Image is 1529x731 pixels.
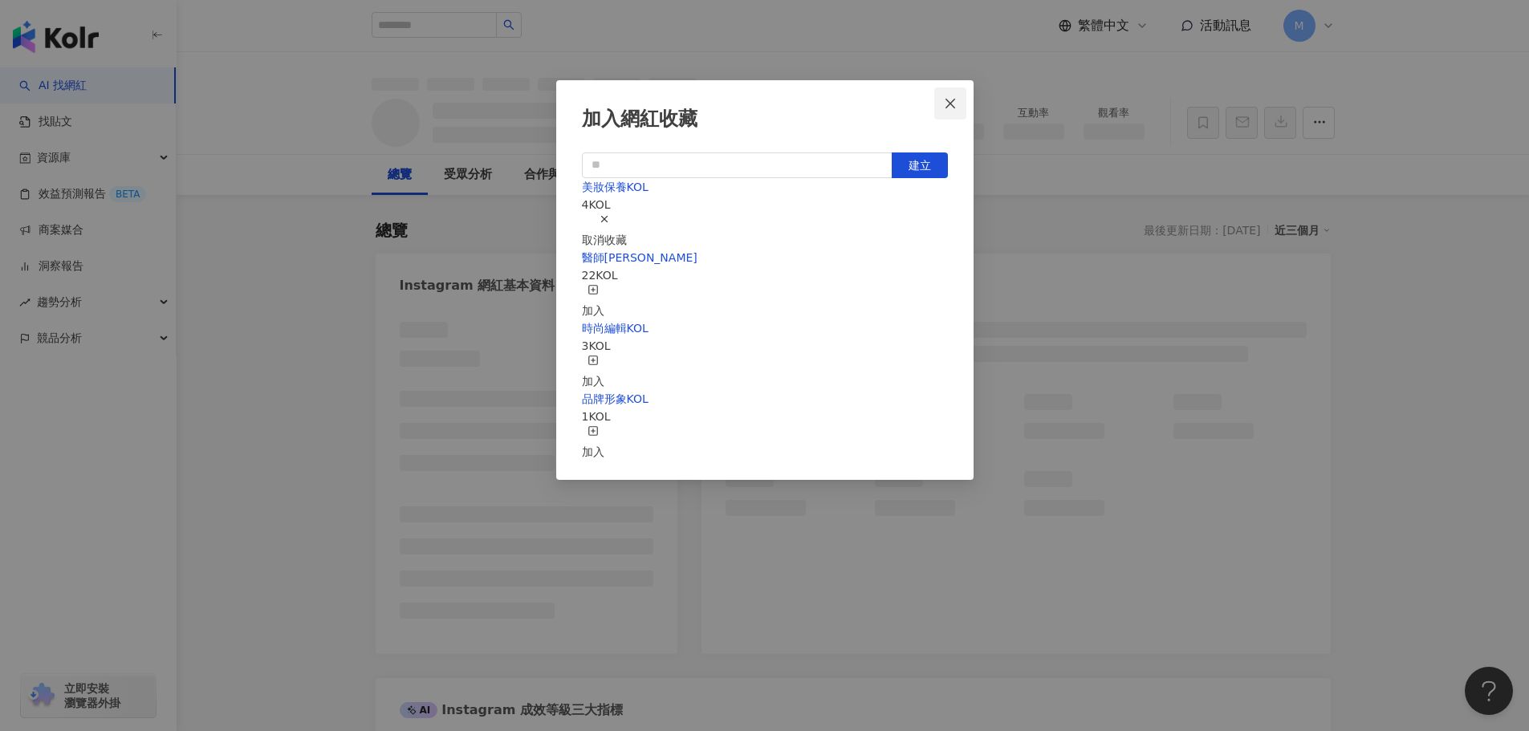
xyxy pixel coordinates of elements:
a: 醫師[PERSON_NAME] [582,251,697,264]
button: 加入 [582,425,604,461]
div: 加入網紅收藏 [582,106,948,133]
div: 22 KOL [582,266,948,284]
button: 加入 [582,284,604,319]
a: 品牌形象KOL [582,392,649,405]
button: Close [934,87,966,120]
div: 3 KOL [582,337,948,355]
button: 建立 [892,152,948,178]
span: 建立 [909,159,931,172]
span: close [944,97,957,110]
a: 美妝保養KOL [582,181,649,193]
a: 時尚編輯KOL [582,322,649,335]
button: 加入 [582,355,604,390]
button: 取消收藏 [582,213,627,249]
div: 4 KOL [582,196,948,213]
div: 1 KOL [582,408,948,425]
